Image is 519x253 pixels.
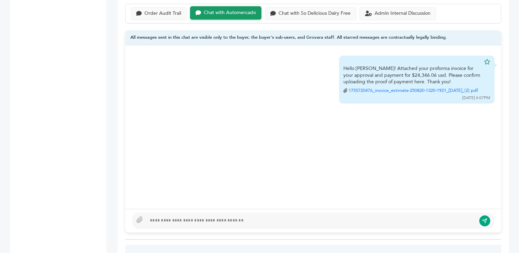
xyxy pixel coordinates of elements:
[125,30,501,46] div: All messages sent in this chat are visible only to the buyer, the buyer's sub-users, and Grovara ...
[279,11,351,16] div: Chat with So Delicious Dairy Free
[462,95,490,101] div: [DATE] 4:07PM
[349,87,478,94] a: 1755720476_invoice_estimate-250820-1320-1921_[DATE]_(2).pdf
[343,65,481,94] div: Hello [PERSON_NAME]! Attached your proforma invoice for your approval and payment for $24,346.06 ...
[375,11,430,16] div: Admin Internal Discussion
[144,11,181,16] div: Order Audit Trail
[204,10,256,16] div: Chat with Automercado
